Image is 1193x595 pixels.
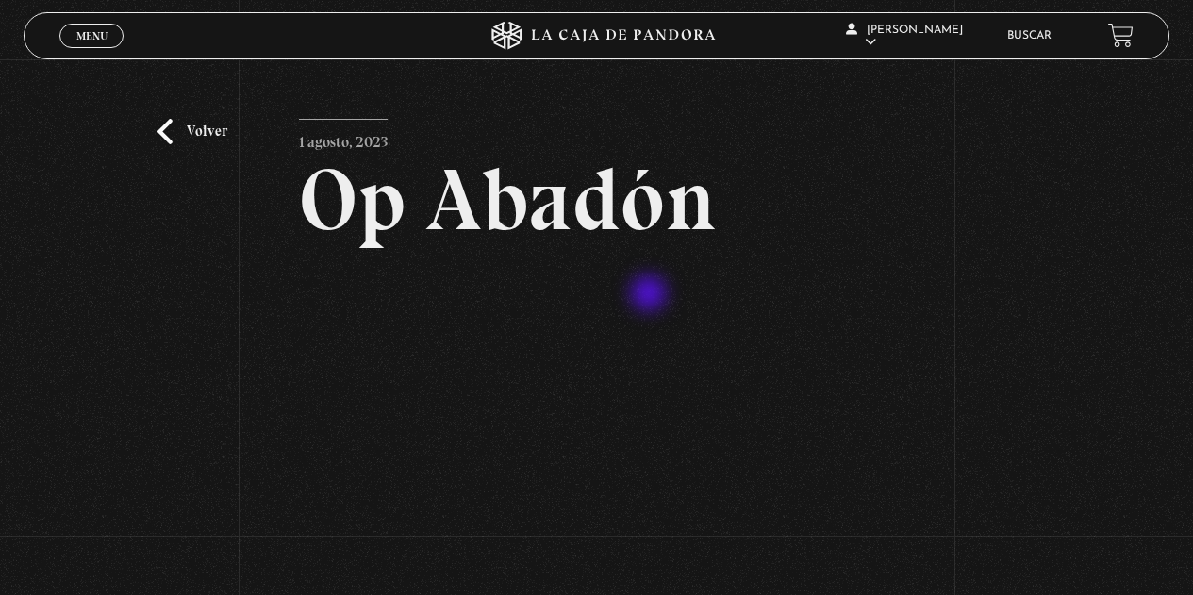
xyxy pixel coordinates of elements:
span: Menu [76,30,108,41]
a: Buscar [1007,30,1052,41]
span: Cerrar [70,45,114,58]
span: [PERSON_NAME] [846,25,963,48]
h2: Op Abadón [299,157,894,243]
p: 1 agosto, 2023 [299,119,388,157]
a: Volver [157,119,227,144]
a: View your shopping cart [1108,23,1134,48]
